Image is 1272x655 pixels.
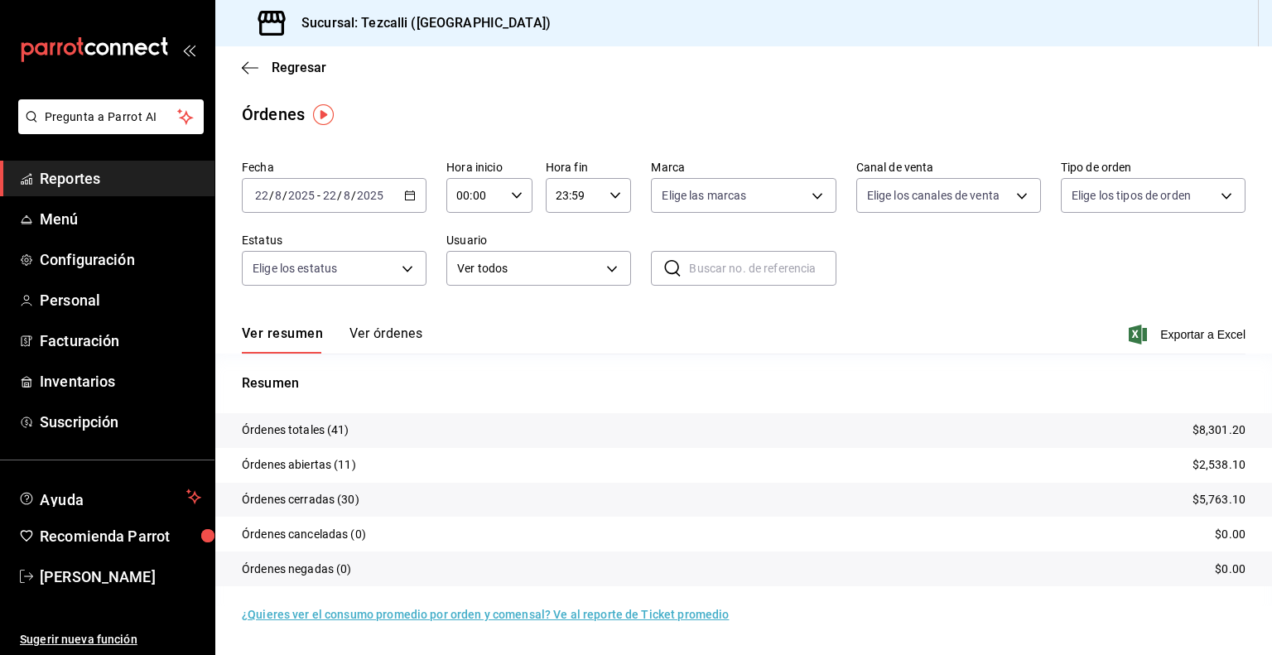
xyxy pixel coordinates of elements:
[546,161,632,173] label: Hora fin
[446,234,631,246] label: Usuario
[651,161,836,173] label: Marca
[253,260,337,277] span: Elige los estatus
[1192,491,1245,508] p: $5,763.10
[40,248,201,271] span: Configuración
[272,60,326,75] span: Regresar
[40,411,201,433] span: Suscripción
[242,491,359,508] p: Órdenes cerradas (30)
[351,189,356,202] span: /
[1215,526,1245,543] p: $0.00
[274,189,282,202] input: --
[242,161,426,173] label: Fecha
[182,43,195,56] button: open_drawer_menu
[856,161,1041,173] label: Canal de venta
[12,120,204,137] a: Pregunta a Parrot AI
[18,99,204,134] button: Pregunta a Parrot AI
[242,608,729,621] a: ¿Quieres ver el consumo promedio por orden y comensal? Ve al reporte de Ticket promedio
[254,189,269,202] input: --
[343,189,351,202] input: --
[40,167,201,190] span: Reportes
[356,189,384,202] input: ----
[288,13,551,33] h3: Sucursal: Tezcalli ([GEOGRAPHIC_DATA])
[1192,456,1245,474] p: $2,538.10
[287,189,316,202] input: ----
[322,189,337,202] input: --
[689,252,836,285] input: Buscar no. de referencia
[1061,161,1245,173] label: Tipo de orden
[242,373,1245,393] p: Resumen
[20,631,201,648] span: Sugerir nueva función
[242,325,422,354] div: navigation tabs
[242,60,326,75] button: Regresar
[1192,421,1245,439] p: $8,301.20
[1072,187,1191,204] span: Elige los tipos de orden
[242,234,426,246] label: Estatus
[242,325,323,354] button: Ver resumen
[317,189,320,202] span: -
[40,289,201,311] span: Personal
[242,526,366,543] p: Órdenes canceladas (0)
[282,189,287,202] span: /
[40,525,201,547] span: Recomienda Parrot
[40,566,201,588] span: [PERSON_NAME]
[40,208,201,230] span: Menú
[242,561,352,578] p: Órdenes negadas (0)
[40,330,201,352] span: Facturación
[457,260,600,277] span: Ver todos
[349,325,422,354] button: Ver órdenes
[45,108,178,126] span: Pregunta a Parrot AI
[313,104,334,125] img: Tooltip marker
[662,187,746,204] span: Elige las marcas
[867,187,1000,204] span: Elige los canales de venta
[1215,561,1245,578] p: $0.00
[337,189,342,202] span: /
[269,189,274,202] span: /
[446,161,532,173] label: Hora inicio
[40,487,180,507] span: Ayuda
[242,421,349,439] p: Órdenes totales (41)
[1132,325,1245,344] button: Exportar a Excel
[242,456,356,474] p: Órdenes abiertas (11)
[40,370,201,393] span: Inventarios
[242,102,305,127] div: Órdenes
